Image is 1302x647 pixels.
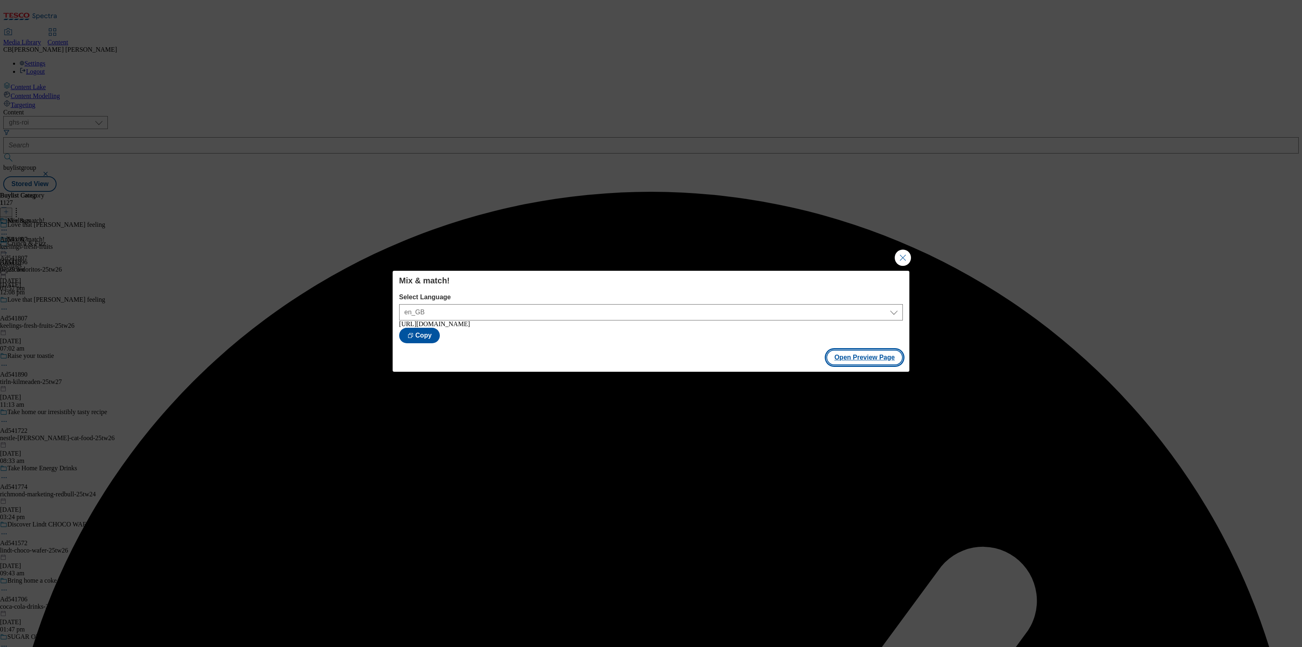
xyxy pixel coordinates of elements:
[393,271,909,372] div: Modal
[399,294,903,301] label: Select Language
[399,320,903,328] div: [URL][DOMAIN_NAME]
[826,350,903,365] button: Open Preview Page
[399,276,903,285] h4: Mix & match!
[399,328,440,343] button: Copy
[895,250,911,266] button: Close Modal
